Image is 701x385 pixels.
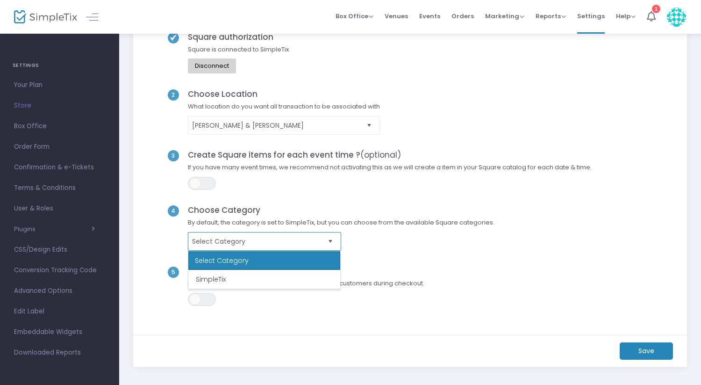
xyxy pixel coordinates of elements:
[168,205,179,217] span: 4
[14,305,105,318] span: Edit Label
[168,267,179,278] span: 5
[195,62,229,70] div: Disconnect
[385,4,408,28] span: Venues
[14,141,105,153] span: Order Form
[183,218,499,232] span: By default, the category is set to SimpleTix, but you can choose from the available Square catego...
[192,121,363,130] span: [PERSON_NAME] & [PERSON_NAME]
[183,45,293,59] span: Square is connected to SimpleTix
[183,89,385,99] h4: Choose Location
[363,115,376,135] button: Select
[577,4,605,28] span: Settings
[485,12,524,21] span: Marketing
[14,285,105,297] span: Advanced Options
[13,56,107,75] h4: SETTINGS
[14,326,105,338] span: Embeddable Widgets
[168,32,179,44] img: Checkbox SVG
[183,267,429,276] h4: Enable AfterPay/ClearPay
[14,244,105,256] span: CSS/Design Edits
[336,12,373,21] span: Box Office
[183,205,499,215] h4: Choose Category
[188,270,340,289] li: SimpleTix
[14,182,105,194] span: Terms & Conditions
[183,102,385,116] span: What location do you want all transaction to be associated with
[168,89,179,101] span: 2
[652,5,660,13] div: 1
[14,225,95,233] button: Plugins
[168,150,179,161] span: 3
[183,32,293,42] h4: Square authorization
[14,264,105,276] span: Conversion Tracking Code
[183,279,429,293] span: Enable the AfterPay/ClearPay payment option for customers during checkout.
[419,4,440,28] span: Events
[620,342,673,360] m-button: Save
[14,100,105,112] span: Store
[14,161,105,174] span: Confirmation & e-Tickets
[192,237,324,246] span: Select Category
[14,347,105,359] span: Downloaded Reports
[14,203,105,215] span: User & Roles
[616,12,636,21] span: Help
[188,58,236,73] button: Disconnect
[188,251,340,270] div: Select Category
[360,149,401,160] span: (optional)
[451,4,474,28] span: Orders
[14,120,105,132] span: Box Office
[324,231,337,251] button: Select
[183,150,596,160] h4: Create Square items for each event time ?
[183,163,596,177] span: If you have many event times, we recommend not activating this as we will create a item in your S...
[536,12,566,21] span: Reports
[14,79,105,91] span: Your Plan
